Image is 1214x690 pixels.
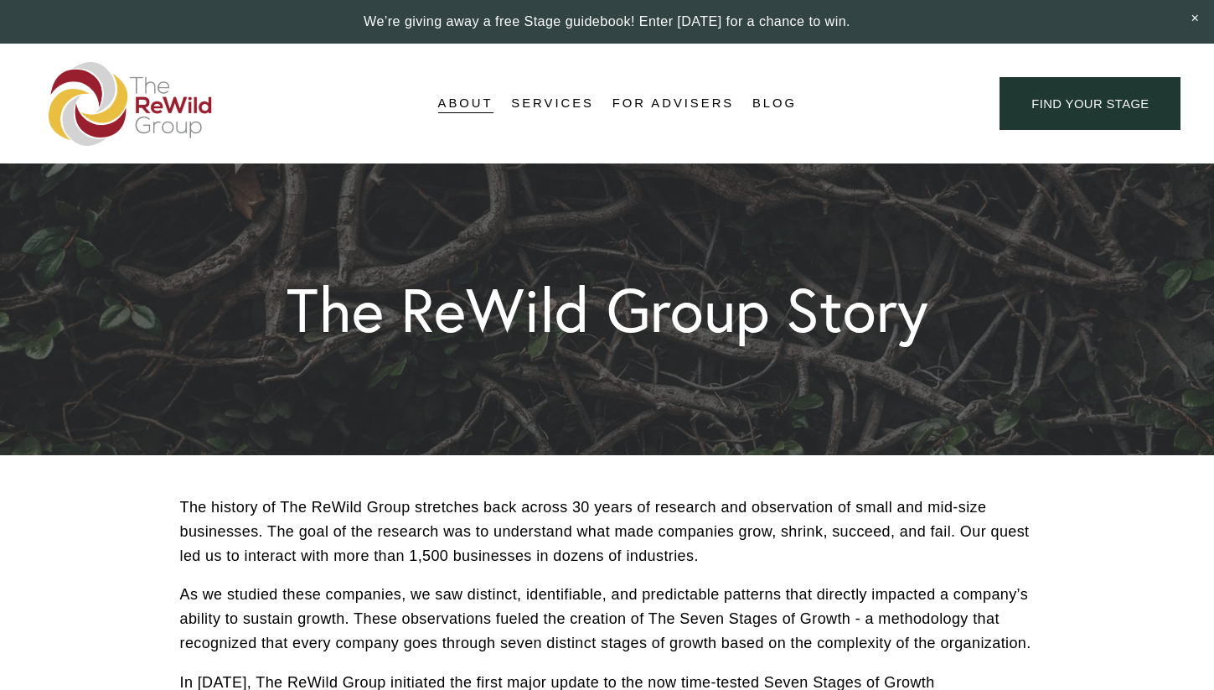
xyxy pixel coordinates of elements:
[511,92,594,115] span: Services
[49,62,213,146] img: The ReWild Group
[180,583,1035,655] p: As we studied these companies, we saw distinct, identifiable, and predictable patterns that direc...
[1000,77,1180,130] a: find your stage
[180,495,1035,568] p: The history of The ReWild Group stretches back across 30 years of research and observation of sma...
[752,91,797,117] a: Blog
[438,91,493,117] a: folder dropdown
[287,279,928,340] h1: The ReWild Group Story
[612,91,734,117] a: For Advisers
[511,91,594,117] a: folder dropdown
[438,92,493,115] span: About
